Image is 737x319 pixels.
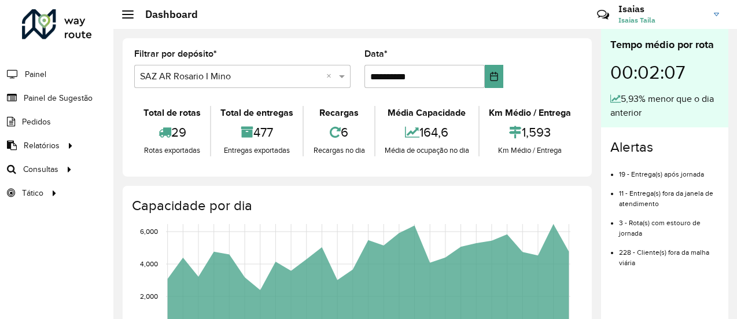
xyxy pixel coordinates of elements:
[25,68,46,80] span: Painel
[140,228,158,235] text: 6,000
[485,65,503,88] button: Choose Date
[134,47,217,61] label: Filtrar por depósito
[214,106,300,120] div: Total de entregas
[24,92,93,104] span: Painel de Sugestão
[22,116,51,128] span: Pedidos
[378,145,476,156] div: Média de ocupação no dia
[610,92,719,120] div: 5,93% menor que o dia anterior
[482,145,577,156] div: Km Médio / Entrega
[610,53,719,92] div: 00:02:07
[482,106,577,120] div: Km Médio / Entrega
[307,145,371,156] div: Recargas no dia
[140,260,158,267] text: 4,000
[619,179,719,209] li: 11 - Entrega(s) fora da janela de atendimento
[364,47,388,61] label: Data
[610,37,719,53] div: Tempo médio por rota
[307,120,371,145] div: 6
[140,292,158,300] text: 2,000
[137,106,207,120] div: Total de rotas
[378,106,476,120] div: Média Capacidade
[22,187,43,199] span: Tático
[214,145,300,156] div: Entregas exportadas
[326,69,336,83] span: Clear all
[378,120,476,145] div: 164,6
[618,15,705,25] span: Isaias Taila
[24,140,60,152] span: Relatórios
[307,106,371,120] div: Recargas
[137,120,207,145] div: 29
[591,2,616,27] a: Contato Rápido
[482,120,577,145] div: 1,593
[619,160,719,179] li: 19 - Entrega(s) após jornada
[618,3,705,14] h3: Isaias
[610,139,719,156] h4: Alertas
[619,209,719,239] li: 3 - Rota(s) com estouro de jornada
[132,197,580,214] h4: Capacidade por dia
[214,120,300,145] div: 477
[137,145,207,156] div: Rotas exportadas
[23,163,58,175] span: Consultas
[619,239,719,268] li: 228 - Cliente(s) fora da malha viária
[134,8,198,21] h2: Dashboard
